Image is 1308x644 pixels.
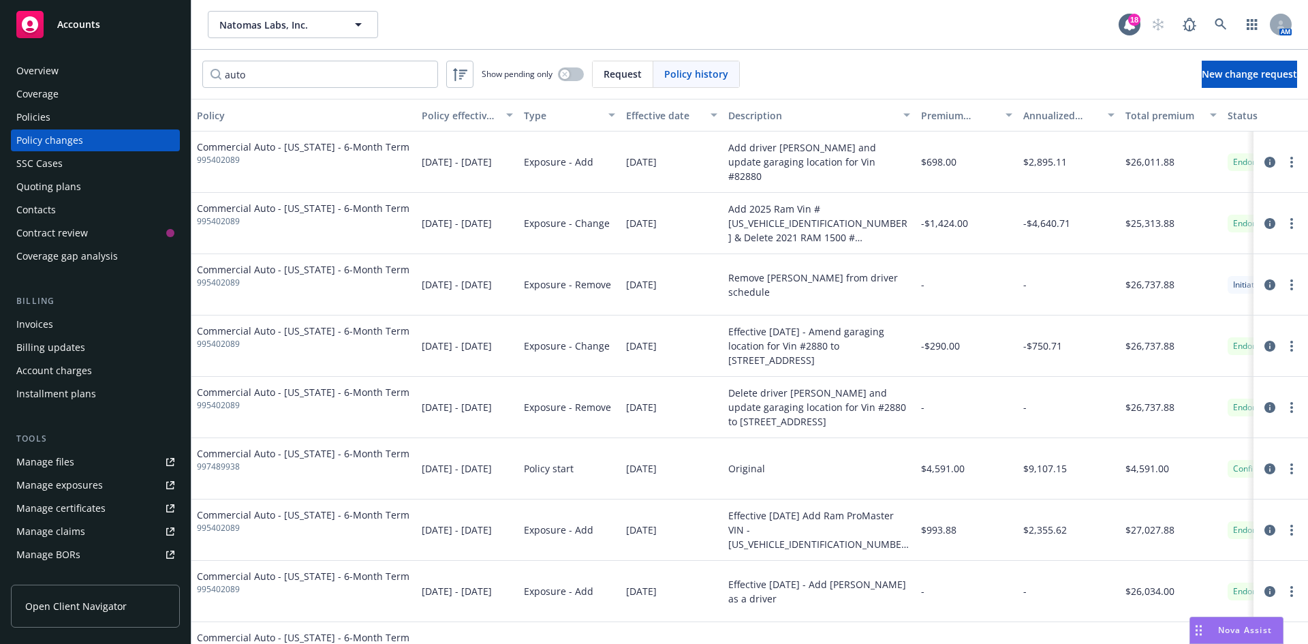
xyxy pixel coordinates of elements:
[621,99,723,132] button: Effective date
[197,324,409,338] span: Commercial Auto - [US_STATE] - 6-Month Term
[11,337,180,358] a: Billing updates
[728,461,765,476] div: Original
[422,339,492,353] span: [DATE] - [DATE]
[664,67,728,81] span: Policy history
[16,337,85,358] div: Billing updates
[921,339,960,353] span: -$290.00
[1283,277,1300,293] a: more
[524,108,600,123] div: Type
[16,106,50,128] div: Policies
[11,521,180,542] a: Manage claims
[1233,156,1269,168] span: Endorsed
[16,383,96,405] div: Installment plans
[1262,522,1278,538] a: circleInformation
[482,68,552,80] span: Show pending only
[626,216,657,230] span: [DATE]
[16,83,59,105] div: Coverage
[16,544,80,566] div: Manage BORs
[916,99,1018,132] button: Premium change
[1239,11,1266,38] a: Switch app
[524,277,611,292] span: Exposure - Remove
[16,176,81,198] div: Quoting plans
[1233,401,1269,414] span: Endorsed
[1023,108,1100,123] div: Annualized total premium change
[11,106,180,128] a: Policies
[728,386,910,429] div: Delete driver [PERSON_NAME] and update garaging location for Vin #2880 to [STREET_ADDRESS]
[1283,399,1300,416] a: more
[1262,399,1278,416] a: circleInformation
[11,567,180,589] a: Summary of insurance
[16,521,85,542] div: Manage claims
[197,399,409,412] span: 995402089
[1144,11,1172,38] a: Start snowing
[197,201,409,215] span: Commercial Auto - [US_STATE] - 6-Month Term
[11,222,180,244] a: Contract review
[1233,340,1269,352] span: Endorsed
[723,99,916,132] button: Description
[1023,523,1067,537] span: $2,355.62
[626,584,657,598] span: [DATE]
[16,567,120,589] div: Summary of insurance
[197,569,409,583] span: Commercial Auto - [US_STATE] - 6-Month Term
[197,140,409,154] span: Commercial Auto - [US_STATE] - 6-Month Term
[11,451,180,473] a: Manage files
[1228,108,1304,123] div: Status
[219,18,337,32] span: Natomas Labs, Inc.
[921,108,997,123] div: Premium change
[25,599,127,613] span: Open Client Navigator
[422,523,492,537] span: [DATE] - [DATE]
[197,338,409,350] span: 995402089
[16,60,59,82] div: Overview
[1283,154,1300,170] a: more
[1262,215,1278,232] a: circleInformation
[524,339,610,353] span: Exposure - Change
[626,155,657,169] span: [DATE]
[1176,11,1203,38] a: Report a Bug
[1207,11,1234,38] a: Search
[422,584,492,598] span: [DATE] - [DATE]
[11,83,180,105] a: Coverage
[11,360,180,382] a: Account charges
[626,108,702,123] div: Effective date
[1018,99,1120,132] button: Annualized total premium change
[197,508,409,522] span: Commercial Auto - [US_STATE] - 6-Month Term
[1262,338,1278,354] a: circleInformation
[197,583,409,596] span: 995402089
[728,202,910,245] div: Add 2025 Ram Vin #[US_VEHICLE_IDENTIFICATION_NUMBER] & Delete 2021 RAM 1500 #[US_VEHICLE_IDENTIFI...
[1283,338,1300,354] a: more
[604,67,642,81] span: Request
[1023,584,1027,598] span: -
[728,108,895,123] div: Description
[728,271,910,299] div: Remove [PERSON_NAME] from driver schedule
[626,461,657,476] span: [DATE]
[1233,279,1264,291] span: Initiated
[16,199,56,221] div: Contacts
[197,446,409,461] span: Commercial Auto - [US_STATE] - 6-Month Term
[1262,583,1278,600] a: circleInformation
[1023,277,1027,292] span: -
[1202,67,1297,80] span: New change request
[1262,461,1278,477] a: circleInformation
[1283,583,1300,600] a: more
[16,313,53,335] div: Invoices
[16,497,106,519] div: Manage certificates
[1023,216,1070,230] span: -$4,640.71
[921,584,924,598] span: -
[11,199,180,221] a: Contacts
[11,474,180,496] span: Manage exposures
[197,108,411,123] div: Policy
[16,153,63,174] div: SSC Cases
[208,11,378,38] button: Natomas Labs, Inc.
[16,360,92,382] div: Account charges
[16,245,118,267] div: Coverage gap analysis
[524,155,593,169] span: Exposure - Add
[728,508,910,551] div: Effective [DATE] Add Ram ProMaster VIN - [US_VEHICLE_IDENTIFICATION_NUMBER]
[728,140,910,183] div: Add driver [PERSON_NAME] and update garaging location for Vin #82880
[1125,461,1169,476] span: $4,591.00
[524,523,593,537] span: Exposure - Add
[1023,339,1062,353] span: -$750.71
[1128,14,1140,26] div: 18
[197,215,409,228] span: 995402089
[11,153,180,174] a: SSC Cases
[1125,216,1174,230] span: $25,313.88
